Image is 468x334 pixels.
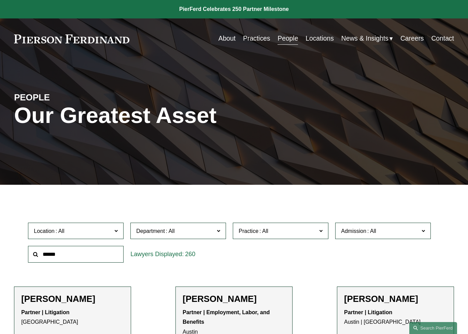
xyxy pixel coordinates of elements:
a: Practices [243,32,270,45]
h2: [PERSON_NAME] [21,294,124,304]
span: Department [136,228,165,234]
a: People [278,32,298,45]
a: Careers [400,32,424,45]
h2: [PERSON_NAME] [183,294,285,304]
h1: Our Greatest Asset [14,103,307,128]
h4: PEOPLE [14,92,124,103]
a: Locations [306,32,334,45]
a: folder dropdown [341,32,393,45]
span: 260 [185,251,195,258]
span: Location [34,228,55,234]
span: Practice [239,228,258,234]
a: About [218,32,236,45]
h2: [PERSON_NAME] [344,294,447,304]
strong: Partner | Litigation [344,309,392,315]
span: Admission [341,228,366,234]
strong: Partner | Litigation [21,309,69,315]
a: Search this site [409,322,457,334]
p: Austin | [GEOGRAPHIC_DATA] [344,308,447,328]
span: News & Insights [341,33,388,45]
p: [GEOGRAPHIC_DATA] [21,308,124,328]
strong: Partner | Employment, Labor, and Benefits [183,309,271,325]
a: Contact [431,32,454,45]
